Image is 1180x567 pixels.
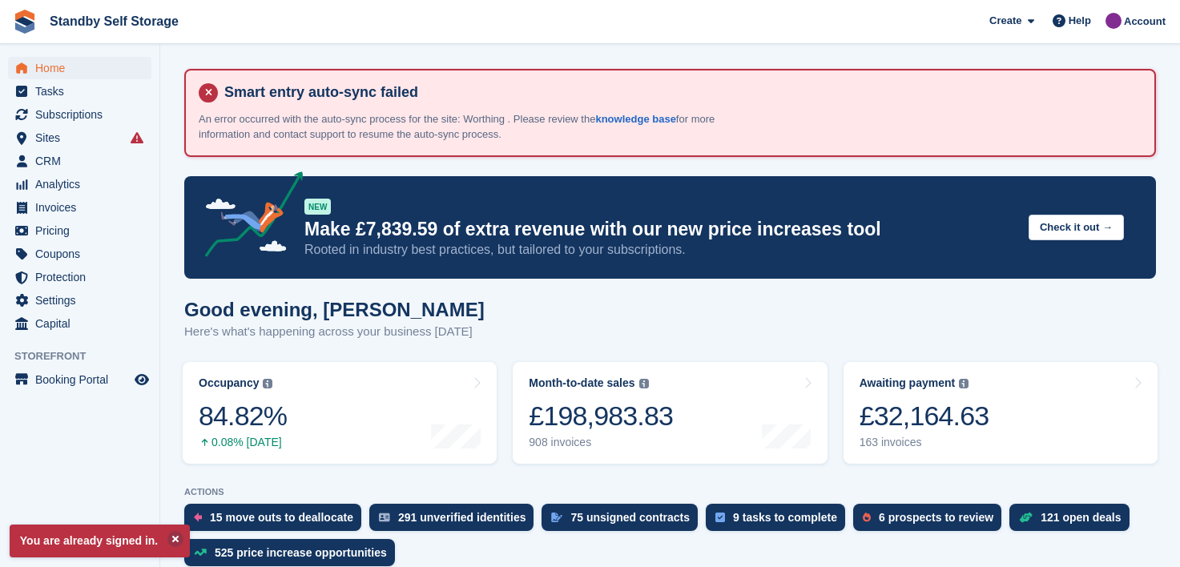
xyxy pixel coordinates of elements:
span: Settings [35,289,131,312]
p: Rooted in industry best practices, but tailored to your subscriptions. [304,241,1016,259]
div: 163 invoices [860,436,989,449]
a: Standby Self Storage [43,8,185,34]
a: menu [8,127,151,149]
span: Analytics [35,173,131,195]
h1: Good evening, [PERSON_NAME] [184,299,485,320]
img: verify_identity-adf6edd0f0f0b5bbfe63781bf79b02c33cf7c696d77639b501bdc392416b5a36.svg [379,513,390,522]
a: 75 unsigned contracts [542,504,706,539]
div: £32,164.63 [860,400,989,432]
img: deal-1b604bf984904fb50ccaf53a9ad4b4a5d6e5aea283cecdc64d6e3604feb123c2.svg [1019,512,1033,523]
span: Pricing [35,219,131,242]
div: 291 unverified identities [398,511,526,524]
a: Preview store [132,370,151,389]
div: NEW [304,199,331,215]
a: menu [8,289,151,312]
p: Make £7,839.59 of extra revenue with our new price increases tool [304,218,1016,241]
p: An error occurred with the auto-sync process for the site: Worthing . Please review the for more ... [199,111,759,143]
a: 6 prospects to review [853,504,1009,539]
span: Booking Portal [35,368,131,391]
div: 6 prospects to review [879,511,993,524]
span: Account [1124,14,1166,30]
a: menu [8,266,151,288]
a: menu [8,368,151,391]
span: Sites [35,127,131,149]
img: stora-icon-8386f47178a22dfd0bd8f6a31ec36ba5ce8667c1dd55bd0f319d3a0aa187defe.svg [13,10,37,34]
div: Awaiting payment [860,376,956,390]
img: icon-info-grey-7440780725fd019a000dd9b08b2336e03edf1995a4989e88bcd33f0948082b44.svg [639,379,649,388]
a: 15 move outs to deallocate [184,504,369,539]
img: move_outs_to_deallocate_icon-f764333ba52eb49d3ac5e1228854f67142a1ed5810a6f6cc68b1a99e826820c5.svg [194,513,202,522]
img: prospect-51fa495bee0391a8d652442698ab0144808aea92771e9ea1ae160a38d050c398.svg [863,513,871,522]
span: Invoices [35,196,131,219]
a: Occupancy 84.82% 0.08% [DATE] [183,362,497,464]
span: Home [35,57,131,79]
a: 9 tasks to complete [706,504,853,539]
a: 291 unverified identities [369,504,542,539]
span: Coupons [35,243,131,265]
img: contract_signature_icon-13c848040528278c33f63329250d36e43548de30e8caae1d1a13099fd9432cc5.svg [551,513,562,522]
a: Awaiting payment £32,164.63 163 invoices [844,362,1158,464]
a: menu [8,243,151,265]
img: price-adjustments-announcement-icon-8257ccfd72463d97f412b2fc003d46551f7dbcb40ab6d574587a9cd5c0d94... [191,171,304,263]
a: menu [8,312,151,335]
div: 9 tasks to complete [733,511,837,524]
div: 908 invoices [529,436,673,449]
a: menu [8,219,151,242]
a: menu [8,80,151,103]
div: Occupancy [199,376,259,390]
span: Protection [35,266,131,288]
a: menu [8,196,151,219]
p: You are already signed in. [10,525,190,557]
span: Storefront [14,348,159,364]
img: Sue Ford [1105,13,1122,29]
div: 525 price increase opportunities [215,546,387,559]
a: menu [8,57,151,79]
span: CRM [35,150,131,172]
h4: Smart entry auto-sync failed [218,83,1142,102]
div: 84.82% [199,400,287,432]
a: Month-to-date sales £198,983.83 908 invoices [513,362,827,464]
span: Subscriptions [35,103,131,126]
a: menu [8,103,151,126]
span: Help [1069,13,1091,29]
a: menu [8,150,151,172]
div: 0.08% [DATE] [199,436,287,449]
a: knowledge base [595,113,675,125]
div: Month-to-date sales [529,376,634,390]
p: Here's what's happening across your business [DATE] [184,323,485,341]
a: 121 open deals [1009,504,1137,539]
img: icon-info-grey-7440780725fd019a000dd9b08b2336e03edf1995a4989e88bcd33f0948082b44.svg [959,379,969,388]
div: 15 move outs to deallocate [210,511,353,524]
button: Check it out → [1029,215,1124,241]
div: 121 open deals [1041,511,1121,524]
span: Capital [35,312,131,335]
i: Smart entry sync failures have occurred [131,131,143,144]
div: £198,983.83 [529,400,673,432]
span: Tasks [35,80,131,103]
img: icon-info-grey-7440780725fd019a000dd9b08b2336e03edf1995a4989e88bcd33f0948082b44.svg [263,379,272,388]
div: 75 unsigned contracts [570,511,690,524]
p: ACTIONS [184,487,1156,497]
span: Create [989,13,1021,29]
img: price_increase_opportunities-93ffe204e8149a01c8c9dc8f82e8f89637d9d84a8eef4429ea346261dce0b2c0.svg [194,549,207,556]
a: menu [8,173,151,195]
img: task-75834270c22a3079a89374b754ae025e5fb1db73e45f91037f5363f120a921f8.svg [715,513,725,522]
